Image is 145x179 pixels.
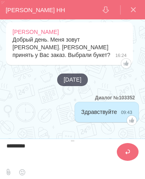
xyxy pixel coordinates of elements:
[81,109,117,115] span: Здравствуйте
[117,108,132,116] span: 09:43
[12,28,59,36] div: [PERSON_NAME]
[6,6,65,13] div: [PERSON_NAME] НН
[14,167,29,178] button: Выбор смайлов
[111,51,126,59] span: 16:24
[117,143,139,161] button: Отправить сообщение
[3,167,13,177] label: Отправить файл
[12,36,110,58] span: Добрый день. Меня зовут [PERSON_NAME]. [PERSON_NAME] принять у Вас заказ. Выбрали букет?
[57,74,88,86] div: [DATE]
